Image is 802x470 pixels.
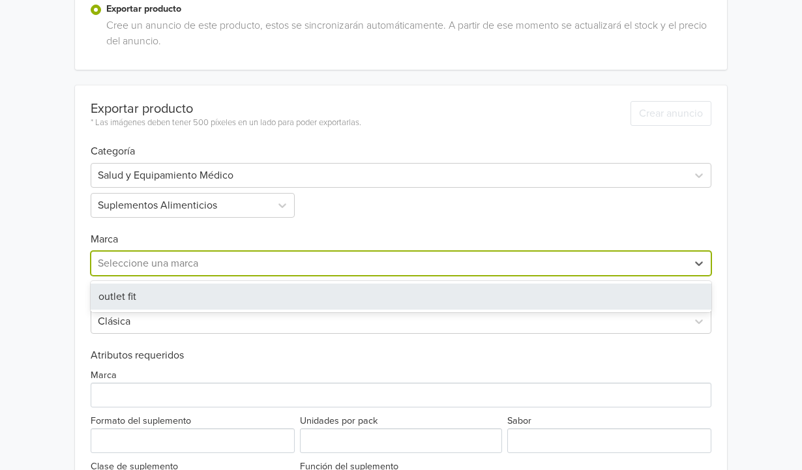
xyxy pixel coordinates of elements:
[91,414,191,428] label: Formato del suplemento
[91,349,711,362] h6: Atributos requeridos
[91,101,361,117] div: Exportar producto
[91,117,361,130] div: * Las imágenes deben tener 500 píxeles en un lado para poder exportarlas.
[106,2,711,16] label: Exportar producto
[91,368,117,383] label: Marca
[631,101,711,126] button: Crear anuncio
[300,414,378,428] label: Unidades por pack
[507,414,531,428] label: Sabor
[101,18,711,54] div: Cree un anuncio de este producto, estos se sincronizarán automáticamente. A partir de ese momento...
[91,284,711,310] div: outlet fit
[91,130,711,158] h6: Categoría
[91,276,711,304] h6: Tipo de listado
[91,218,711,246] h6: Marca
